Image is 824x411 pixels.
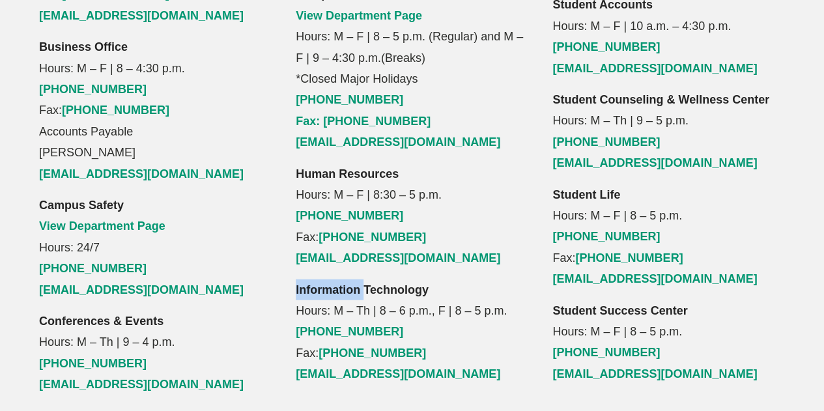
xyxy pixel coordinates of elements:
p: Hours: M – F | 8 – 5 p.m. [552,300,785,385]
a: [EMAIL_ADDRESS][DOMAIN_NAME] [39,283,244,296]
a: [PHONE_NUMBER] [39,262,147,275]
a: [EMAIL_ADDRESS][DOMAIN_NAME] [552,156,757,169]
a: [EMAIL_ADDRESS][DOMAIN_NAME] [296,367,500,380]
strong: Student Counseling & Wellness Center [552,93,769,106]
a: [EMAIL_ADDRESS][DOMAIN_NAME] [552,62,757,75]
a: [EMAIL_ADDRESS][DOMAIN_NAME] [39,9,244,22]
p: Hours: M – Th | 9 – 4 p.m. [39,311,272,395]
a: View Department Page [39,220,165,233]
a: [EMAIL_ADDRESS][DOMAIN_NAME] [552,367,757,380]
a: [EMAIL_ADDRESS][DOMAIN_NAME] [296,135,500,149]
a: [EMAIL_ADDRESS][DOMAIN_NAME] [552,272,757,285]
a: [PHONE_NUMBER] [296,209,403,222]
a: [PHONE_NUMBER] [552,346,660,359]
a: [PHONE_NUMBER] [296,93,403,106]
a: [PHONE_NUMBER] [62,104,169,117]
a: [PHONE_NUMBER] [575,251,683,264]
strong: Student Success Center [552,304,687,317]
p: Hours: 24/7 [39,195,272,300]
p: Hours: M – F | 8 – 4:30 p.m. Fax: Accounts Payable [PERSON_NAME] [39,36,272,184]
a: [PHONE_NUMBER] [552,230,660,243]
p: Hours: M – F | 8 – 5 p.m. Fax: [552,184,785,290]
a: View Department Page [296,9,422,22]
strong: Conferences & Events [39,315,163,328]
strong: Campus Safety [39,199,124,212]
a: [EMAIL_ADDRESS][DOMAIN_NAME] [39,167,244,180]
strong: Information Technology [296,283,429,296]
a: [PHONE_NUMBER] [319,347,426,360]
strong: Business Office [39,40,128,53]
a: [PHONE_NUMBER] [296,325,403,338]
a: [PHONE_NUMBER] [552,135,660,149]
strong: Student Life [552,188,620,201]
a: Fax: [PHONE_NUMBER] [296,115,431,128]
a: [EMAIL_ADDRESS][DOMAIN_NAME] [296,251,500,264]
p: Hours: M – Th | 9 – 5 p.m. [552,89,785,174]
a: [PHONE_NUMBER] [552,40,660,53]
a: [PHONE_NUMBER] [39,83,147,96]
strong: Human Resources [296,167,399,180]
a: [EMAIL_ADDRESS][DOMAIN_NAME] [39,378,244,391]
p: Hours: M – Th | 8 – 6 p.m., F | 8 – 5 p.m. Fax: [296,279,528,385]
a: [PHONE_NUMBER] [39,357,147,370]
p: Hours: M – F | 8:30 – 5 p.m. Fax: [296,163,528,269]
a: [PHONE_NUMBER] [319,231,426,244]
